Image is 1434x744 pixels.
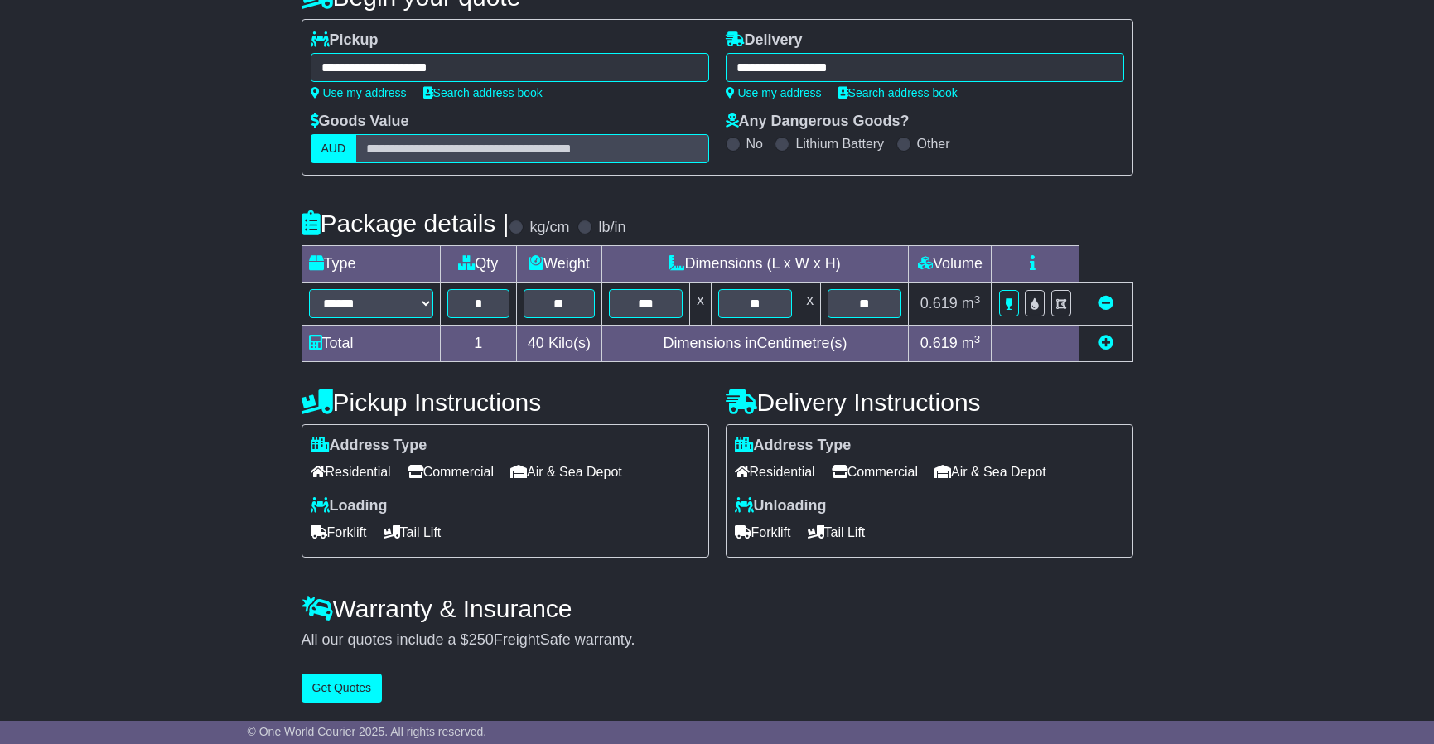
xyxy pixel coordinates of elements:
label: Unloading [735,497,827,515]
h4: Package details | [302,210,509,237]
td: Qty [440,246,517,283]
label: Loading [311,497,388,515]
span: m [962,295,981,312]
span: Commercial [408,459,494,485]
label: AUD [311,134,357,163]
span: 40 [528,335,544,351]
label: Goods Value [311,113,409,131]
td: Dimensions in Centimetre(s) [601,326,909,362]
td: 1 [440,326,517,362]
span: m [962,335,981,351]
td: Type [302,246,440,283]
sup: 3 [974,333,981,345]
td: Total [302,326,440,362]
a: Use my address [726,86,822,99]
label: No [746,136,763,152]
span: Tail Lift [808,519,866,545]
td: Volume [909,246,992,283]
span: 250 [469,631,494,648]
td: x [689,283,711,326]
label: Other [917,136,950,152]
button: Get Quotes [302,674,383,703]
span: Forklift [735,519,791,545]
a: Search address book [423,86,543,99]
a: Search address book [838,86,958,99]
span: Air & Sea Depot [510,459,622,485]
td: x [799,283,821,326]
label: Lithium Battery [795,136,884,152]
span: Forklift [311,519,367,545]
h4: Pickup Instructions [302,389,709,416]
span: Residential [311,459,391,485]
span: Air & Sea Depot [934,459,1046,485]
label: lb/in [598,219,625,237]
a: Add new item [1098,335,1113,351]
label: Address Type [735,437,852,455]
label: Delivery [726,31,803,50]
span: 0.619 [920,295,958,312]
td: Dimensions (L x W x H) [601,246,909,283]
span: © One World Courier 2025. All rights reserved. [248,725,487,738]
h4: Delivery Instructions [726,389,1133,416]
h4: Warranty & Insurance [302,595,1133,622]
td: Weight [517,246,602,283]
sup: 3 [974,293,981,306]
label: Any Dangerous Goods? [726,113,910,131]
a: Remove this item [1098,295,1113,312]
div: All our quotes include a $ FreightSafe warranty. [302,631,1133,650]
label: kg/cm [529,219,569,237]
span: Residential [735,459,815,485]
td: Kilo(s) [517,326,602,362]
span: Tail Lift [384,519,442,545]
a: Use my address [311,86,407,99]
span: 0.619 [920,335,958,351]
label: Pickup [311,31,379,50]
label: Address Type [311,437,427,455]
span: Commercial [832,459,918,485]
